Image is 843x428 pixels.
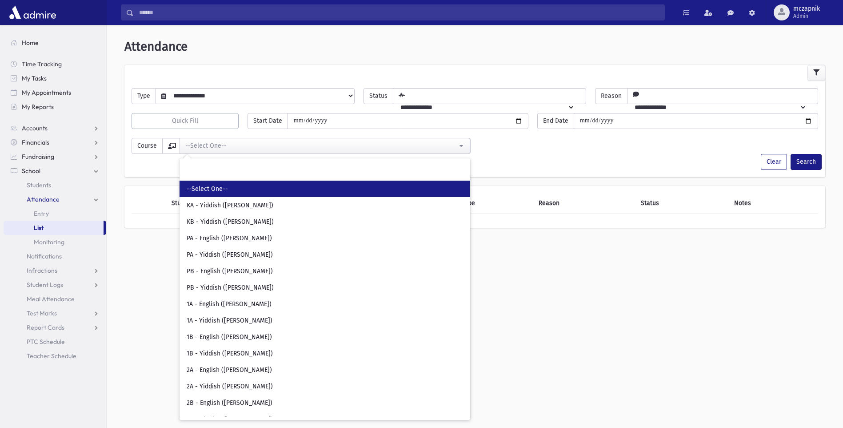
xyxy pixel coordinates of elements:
[166,193,273,214] th: Student
[22,89,71,97] span: My Appointments
[187,349,273,358] span: 1B - Yiddish ([PERSON_NAME])
[4,263,106,278] a: Infractions
[4,149,106,164] a: Fundraising
[4,306,106,320] a: Test Marks
[187,250,273,259] span: PA - Yiddish ([PERSON_NAME])
[22,124,48,132] span: Accounts
[4,320,106,335] a: Report Cards
[595,88,627,104] span: Reason
[183,164,467,179] input: Search
[187,366,272,375] span: 2A - English ([PERSON_NAME])
[4,206,106,221] a: Entry
[4,135,106,149] a: Financials
[187,234,272,243] span: PA - English ([PERSON_NAME])
[22,153,54,161] span: Fundraising
[185,141,457,150] div: --Select One--
[4,221,104,235] a: List
[27,281,63,289] span: Student Logs
[187,218,274,226] span: KB - Yiddish ([PERSON_NAME])
[537,113,574,129] span: End Date
[761,154,787,170] button: Clear
[533,193,635,214] th: Reason
[22,138,49,146] span: Financials
[187,201,273,210] span: KA - Yiddish ([PERSON_NAME])
[187,267,273,276] span: PB - English ([PERSON_NAME])
[793,5,820,12] span: mczapnik
[457,193,533,214] th: Type
[4,71,106,85] a: My Tasks
[729,193,818,214] th: Notes
[34,210,49,218] span: Entry
[187,283,274,292] span: PB - Yiddish ([PERSON_NAME])
[34,238,64,246] span: Monitoring
[248,113,288,129] span: Start Date
[22,74,47,82] span: My Tasks
[187,300,272,309] span: 1A - English ([PERSON_NAME])
[22,60,62,68] span: Time Tracking
[791,154,822,170] button: Search
[4,36,106,50] a: Home
[4,121,106,135] a: Accounts
[7,4,58,21] img: AdmirePro
[4,192,106,206] a: Attendance
[4,164,106,178] a: School
[34,224,44,232] span: List
[22,103,54,111] span: My Reports
[132,113,239,129] button: Quick Fill
[22,39,39,47] span: Home
[27,309,57,317] span: Test Marks
[364,88,393,104] span: Status
[4,335,106,349] a: PTC Schedule
[793,12,820,20] span: Admin
[22,167,40,175] span: School
[187,399,272,408] span: 2B - English ([PERSON_NAME])
[180,138,470,154] button: --Select One--
[27,323,64,331] span: Report Cards
[4,349,106,363] a: Teacher Schedule
[27,195,60,203] span: Attendance
[124,39,188,54] span: Attendance
[132,88,156,104] span: Type
[27,252,62,260] span: Notifications
[187,316,272,325] span: 1A - Yiddish ([PERSON_NAME])
[172,117,198,125] span: Quick Fill
[187,415,273,424] span: 2B - Yiddish ([PERSON_NAME])
[27,295,75,303] span: Meal Attendance
[187,382,273,391] span: 2A - Yiddish ([PERSON_NAME])
[4,178,106,192] a: Students
[27,352,76,360] span: Teacher Schedule
[187,333,272,342] span: 1B - English ([PERSON_NAME])
[4,292,106,306] a: Meal Attendance
[4,85,106,100] a: My Appointments
[4,278,106,292] a: Student Logs
[4,235,106,249] a: Monitoring
[4,57,106,71] a: Time Tracking
[635,193,729,214] th: Status
[4,100,106,114] a: My Reports
[132,138,163,154] span: Course
[27,266,57,275] span: Infractions
[187,185,228,194] span: --Select One--
[27,181,51,189] span: Students
[134,4,664,20] input: Search
[27,338,65,346] span: PTC Schedule
[4,249,106,263] a: Notifications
